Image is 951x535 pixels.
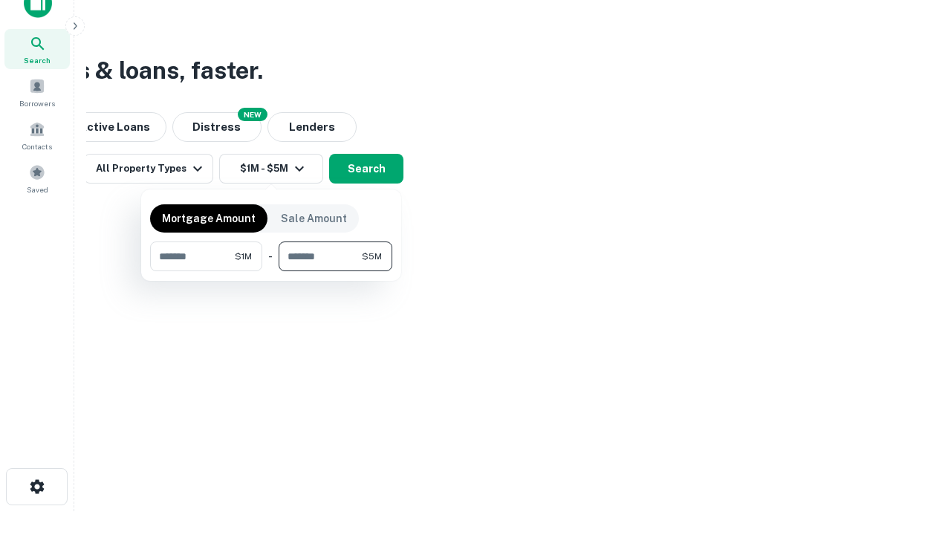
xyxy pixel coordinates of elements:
[362,250,382,263] span: $5M
[235,250,252,263] span: $1M
[162,210,256,227] p: Mortgage Amount
[268,241,273,271] div: -
[877,416,951,487] iframe: Chat Widget
[281,210,347,227] p: Sale Amount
